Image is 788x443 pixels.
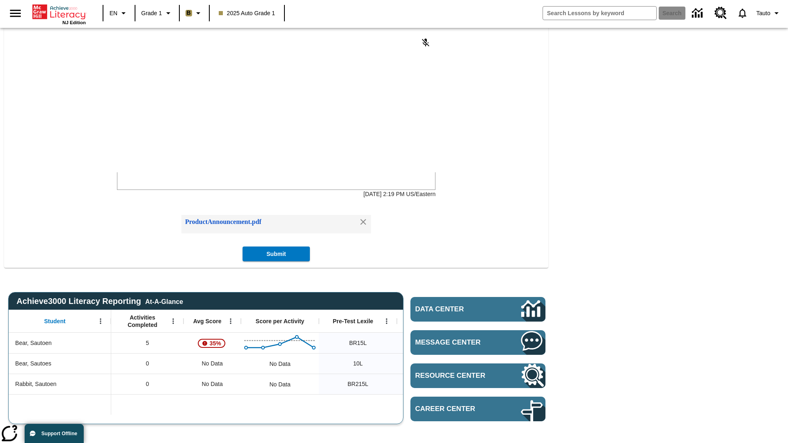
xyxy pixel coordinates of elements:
button: Click to activate and allow voice recognition [416,33,435,53]
div: ProductAnnouncement.pdf [185,217,263,234]
span: Score per Activity [256,317,305,325]
a: Career Center [410,397,545,421]
span: Support Offline [41,431,77,436]
div: Home [32,3,86,25]
a: Resource Center, Will open in new tab [410,363,545,388]
span: Data Center [415,305,493,313]
a: Attachment: ProductAnnouncement.pdf. Press enter to view the attachment. [185,217,267,231]
button: Boost Class color is light brown. Change class color [182,6,206,21]
a: Home [32,4,86,20]
p: [DATE] 2:19 PM US/Eastern [364,190,436,199]
span: No Data [197,376,227,393]
div: 10 Lexile, ER, Based on the Lexile Reading measure, student is an Emerging Reader (ER) and will h... [397,353,475,374]
span: Achieve3000 Literacy Reporting [16,297,183,306]
span: B [187,8,191,18]
a: Notifications [732,2,753,24]
div: , 35%, Attention! This student's Average First Try Score of 35% is below 65%, Bear, Sautoen [183,333,241,353]
span: 0 [146,359,149,368]
p: Class Announcements attachment at [DATE] 11:49:14 PM [3,7,120,21]
button: Support Offline [25,424,84,443]
span: 2025 Auto Grade 1 [219,9,275,18]
a: Data Center [410,297,545,322]
span: NJ Edition [62,20,86,25]
span: Bear, Sautoen [15,339,52,347]
span: 0 [146,380,149,388]
button: Profile/Settings [753,6,785,21]
span: Message Center [415,338,496,347]
span: Rabbit, Sautoen [15,380,56,388]
span: 10 Lexile, Bear, Sautoes [353,359,362,368]
button: Open Menu [224,315,237,327]
button: Open side menu [3,1,27,25]
div: No Data, Bear, Sautoes [183,353,241,374]
span: 5 [146,339,149,347]
span: No Data [197,355,227,372]
a: Data Center [687,2,710,25]
button: Open Menu [380,315,393,327]
span: Pre-Test Lexile [333,317,373,325]
span: Career Center [415,405,496,413]
span: Activities Completed [115,314,170,329]
div: 10 Lexile, ER, Based on the Lexile Reading measure, student is an Emerging Reader (ER) and will h... [397,333,475,353]
button: Open Menu [167,315,179,327]
span: 35% [206,336,224,351]
button: Grade: Grade 1, Select a grade [138,6,176,21]
div: 0, Rabbit, Sautoen [111,374,183,394]
div: At-A-Glance [145,297,183,306]
button: Language: EN, Select a language [106,6,132,21]
a: Resource Center, Will open in new tab [710,2,732,24]
span: Beginning reader 215 Lexile, Rabbit, Sautoen [348,380,369,388]
div: Remove attachment [357,217,369,231]
div: No Data, Rabbit, Sautoen [183,374,241,394]
button: Open Menu [94,315,107,327]
input: search field [543,7,656,20]
span: Bear, Sautoes [15,359,51,368]
span: Resource Center [415,372,496,380]
div: No Data, Rabbit, Sautoen [265,376,294,393]
div: 0, Bear, Sautoes [111,353,183,374]
span: Student [44,317,66,325]
button: Submit [243,247,310,262]
span: Tauto [756,9,770,18]
div: No Data, Bear, Sautoes [265,356,294,372]
span: Beginning reader 15 Lexile, Bear, Sautoen [349,339,367,347]
div: 5, Bear, Sautoen [111,333,183,353]
span: EN [110,9,117,18]
span: Grade 1 [141,9,162,18]
a: Message Center [410,330,545,355]
span: Avg Score [193,317,222,325]
body: Maximum 600 characters Press Escape to exit toolbar Press Alt + F10 to reach toolbar [3,7,120,21]
div: Beginning reader 215 Lexile, ER, Based on the Lexile Reading measure, student is an Emerging Read... [397,374,475,394]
